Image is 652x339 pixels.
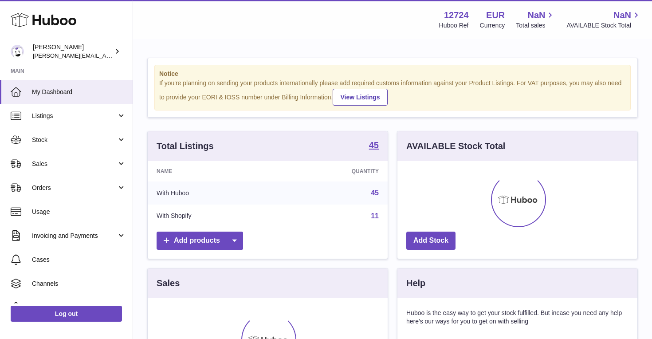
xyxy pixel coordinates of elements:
[439,21,469,30] div: Huboo Ref
[566,9,641,30] a: NaN AVAILABLE Stock Total
[148,161,277,181] th: Name
[11,45,24,58] img: sebastian@ffern.co
[516,9,555,30] a: NaN Total sales
[371,189,379,197] a: 45
[148,181,277,205] td: With Huboo
[406,232,456,250] a: Add Stock
[406,140,505,152] h3: AVAILABLE Stock Total
[406,309,628,326] p: Huboo is the easy way to get your stock fulfilled. But incase you need any help here's our ways f...
[32,232,117,240] span: Invoicing and Payments
[32,304,126,312] span: Settings
[33,43,113,60] div: [PERSON_NAME]
[527,9,545,21] span: NaN
[486,9,505,21] strong: EUR
[371,212,379,220] a: 11
[11,306,122,322] a: Log out
[277,161,388,181] th: Quantity
[406,277,425,289] h3: Help
[516,21,555,30] span: Total sales
[32,88,126,96] span: My Dashboard
[566,21,641,30] span: AVAILABLE Stock Total
[33,52,178,59] span: [PERSON_NAME][EMAIL_ADDRESS][DOMAIN_NAME]
[157,232,243,250] a: Add products
[157,140,214,152] h3: Total Listings
[159,79,626,106] div: If you're planning on sending your products internationally please add required customs informati...
[32,208,126,216] span: Usage
[444,9,469,21] strong: 12724
[369,141,379,151] a: 45
[32,280,126,288] span: Channels
[157,277,180,289] h3: Sales
[613,9,631,21] span: NaN
[148,205,277,228] td: With Shopify
[32,136,117,144] span: Stock
[333,89,387,106] a: View Listings
[32,184,117,192] span: Orders
[32,160,117,168] span: Sales
[480,21,505,30] div: Currency
[32,112,117,120] span: Listings
[159,70,626,78] strong: Notice
[32,256,126,264] span: Cases
[369,141,379,150] strong: 45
